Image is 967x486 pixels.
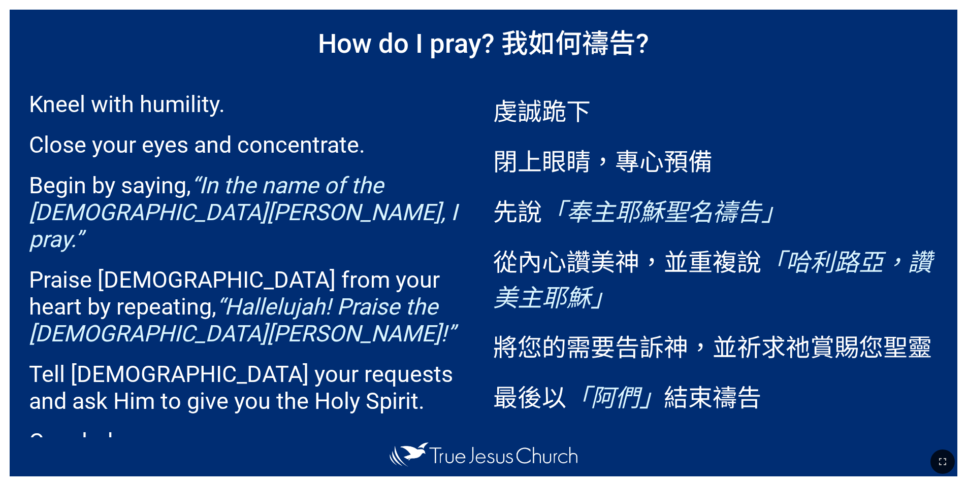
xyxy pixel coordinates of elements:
[29,172,474,253] p: Begin by saying,
[493,142,938,178] p: 閉上眼睛，專心預備
[29,266,474,347] p: Praise [DEMOGRAPHIC_DATA] from your heart by repeating,
[493,378,938,413] p: 最後以 結束禱告
[29,293,455,347] em: “Hallelujah! Praise the [DEMOGRAPHIC_DATA][PERSON_NAME]!”
[29,131,474,158] p: Close your eyes and concentrate.
[29,172,457,253] em: “In the name of the [DEMOGRAPHIC_DATA][PERSON_NAME], I pray.”
[542,198,786,227] em: 「奉主耶穌聖名禱告」
[29,91,474,118] p: Kneel with humility.
[493,248,932,313] em: 「哈利路亞，讚美主耶穌」
[566,384,664,412] em: 「阿們」
[10,10,957,73] h1: How do I pray? 我如何禱告?
[29,428,474,482] p: Conclude your prayer with,
[493,328,938,363] p: 將您的需要告訴神，並祈求祂賞賜您聖靈
[29,361,474,414] p: Tell [DEMOGRAPHIC_DATA] your requests and ask Him to give you the Holy Spirit.
[493,242,938,314] p: 從內心讚美神，並重複說
[493,192,938,228] p: 先說
[493,92,938,127] p: 虔誠跪下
